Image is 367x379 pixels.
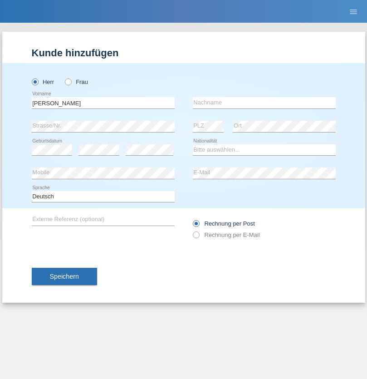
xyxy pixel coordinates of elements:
[349,7,358,16] i: menu
[193,220,255,227] label: Rechnung per Post
[32,268,97,285] button: Speichern
[65,79,88,85] label: Frau
[32,79,38,84] input: Herr
[193,220,199,231] input: Rechnung per Post
[193,231,199,243] input: Rechnung per E-Mail
[32,79,54,85] label: Herr
[344,9,362,14] a: menu
[65,79,71,84] input: Frau
[32,47,336,59] h1: Kunde hinzufügen
[193,231,260,238] label: Rechnung per E-Mail
[50,273,79,280] span: Speichern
